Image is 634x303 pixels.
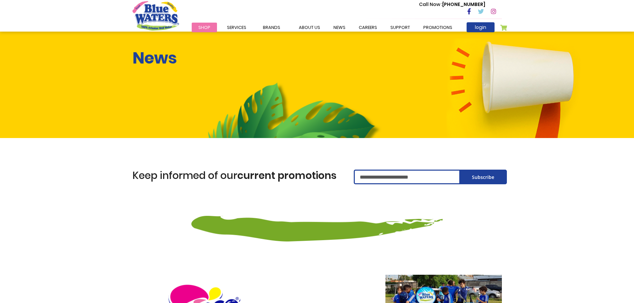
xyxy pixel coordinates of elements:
a: support [384,23,417,32]
a: about us [292,23,327,32]
span: current promotions [237,168,336,183]
a: login [467,22,495,32]
a: store logo [132,1,179,30]
button: Subscribe [459,170,507,184]
img: decor [191,195,443,241]
h1: Keep informed of our [132,170,344,182]
a: careers [352,23,384,32]
span: Brands [263,24,280,31]
p: [PHONE_NUMBER] [419,1,485,8]
span: Subscribe [472,174,494,180]
span: Call Now : [419,1,442,8]
span: Shop [198,24,210,31]
span: Services [227,24,246,31]
a: News [327,23,352,32]
h1: News [132,49,177,68]
a: Promotions [417,23,459,32]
